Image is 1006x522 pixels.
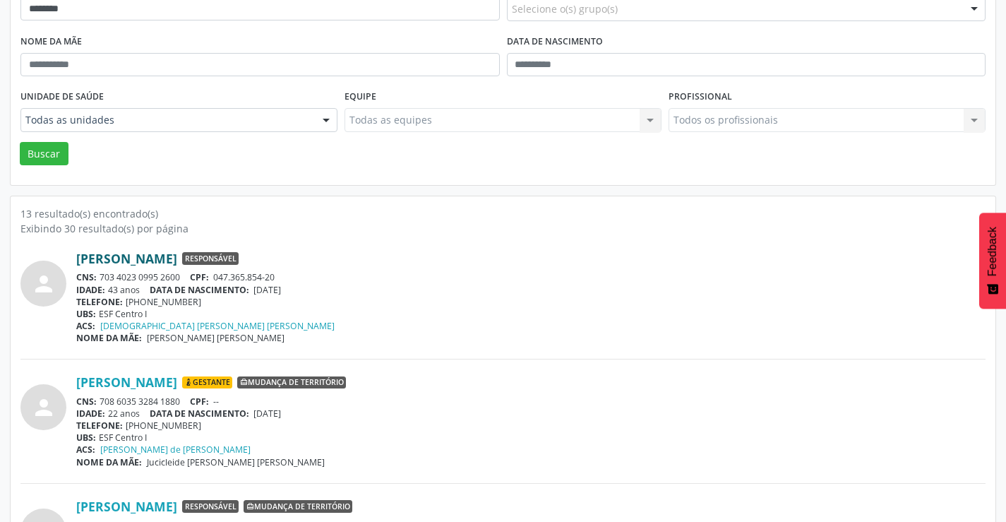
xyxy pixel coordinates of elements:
[182,252,239,265] span: Responsável
[20,31,82,53] label: Nome da mãe
[76,420,123,432] span: TELEFONE:
[76,408,105,420] span: IDADE:
[147,332,285,344] span: [PERSON_NAME] [PERSON_NAME]
[76,420,986,432] div: [PHONE_NUMBER]
[512,1,618,16] span: Selecione o(s) grupo(s)
[213,271,275,283] span: 047.365.854-20
[76,499,177,514] a: [PERSON_NAME]
[76,296,986,308] div: [PHONE_NUMBER]
[31,395,56,420] i: person
[182,376,232,389] span: Gestante
[253,284,281,296] span: [DATE]
[986,227,999,276] span: Feedback
[147,456,325,468] span: Jucicleide [PERSON_NAME] [PERSON_NAME]
[20,206,986,221] div: 13 resultado(s) encontrado(s)
[76,374,177,390] a: [PERSON_NAME]
[253,408,281,420] span: [DATE]
[76,284,986,296] div: 43 anos
[76,396,97,408] span: CNS:
[150,408,249,420] span: DATA DE NASCIMENTO:
[76,444,95,456] span: ACS:
[20,221,986,236] div: Exibindo 30 resultado(s) por página
[979,213,1006,309] button: Feedback - Mostrar pesquisa
[76,284,105,296] span: IDADE:
[150,284,249,296] span: DATA DE NASCIMENTO:
[76,396,986,408] div: 708 6035 3284 1880
[76,408,986,420] div: 22 anos
[244,500,352,513] span: Mudança de território
[76,432,986,444] div: ESF Centro I
[76,296,123,308] span: TELEFONE:
[100,320,335,332] a: [DEMOGRAPHIC_DATA] [PERSON_NAME] [PERSON_NAME]
[76,308,96,320] span: UBS:
[76,332,142,344] span: NOME DA MÃE:
[190,396,209,408] span: CPF:
[76,271,986,283] div: 703 4023 0995 2600
[76,320,95,332] span: ACS:
[100,444,251,456] a: [PERSON_NAME] de [PERSON_NAME]
[31,271,56,297] i: person
[182,500,239,513] span: Responsável
[237,376,346,389] span: Mudança de território
[76,271,97,283] span: CNS:
[507,31,603,53] label: Data de nascimento
[345,86,376,108] label: Equipe
[76,432,96,444] span: UBS:
[20,142,68,166] button: Buscar
[213,396,219,408] span: --
[20,86,104,108] label: Unidade de saúde
[669,86,732,108] label: Profissional
[76,308,986,320] div: ESF Centro I
[190,271,209,283] span: CPF:
[76,251,177,266] a: [PERSON_NAME]
[25,113,309,127] span: Todas as unidades
[76,456,142,468] span: NOME DA MÃE:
